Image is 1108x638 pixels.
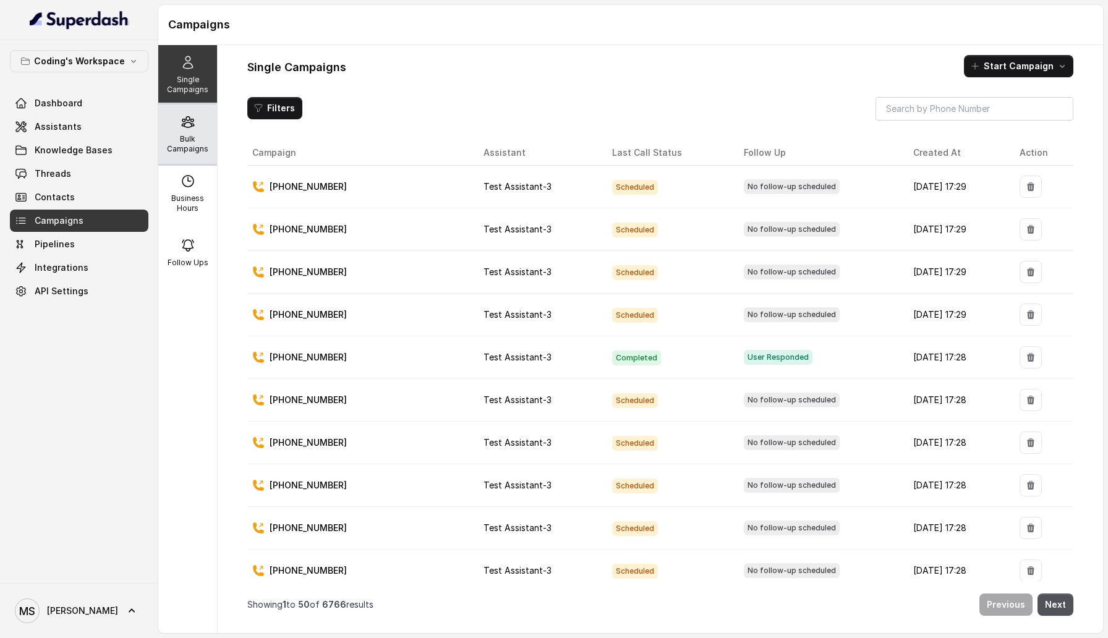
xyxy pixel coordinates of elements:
span: Scheduled [612,308,658,323]
th: Last Call Status [602,140,733,166]
button: Start Campaign [964,55,1073,77]
span: Integrations [35,262,88,274]
td: [DATE] 17:28 [903,422,1010,464]
span: Test Assistant-3 [484,437,552,448]
span: Scheduled [612,564,658,579]
p: [PHONE_NUMBER] [270,308,347,321]
span: Scheduled [612,478,658,493]
span: Scheduled [612,265,658,280]
span: Dashboard [35,97,82,109]
p: [PHONE_NUMBER] [270,394,347,406]
span: Threads [35,168,71,180]
span: Test Assistant-3 [484,181,552,192]
button: Filters [247,97,302,119]
img: light.svg [30,10,129,30]
p: [PHONE_NUMBER] [270,181,347,193]
td: [DATE] 17:28 [903,550,1010,592]
td: [DATE] 17:28 [903,464,1010,507]
th: Created At [903,140,1010,166]
span: Test Assistant-3 [484,394,552,405]
input: Search by Phone Number [876,97,1073,121]
span: No follow-up scheduled [744,265,840,279]
span: Test Assistant-3 [484,352,552,362]
span: No follow-up scheduled [744,478,840,493]
p: [PHONE_NUMBER] [270,564,347,577]
a: Contacts [10,186,148,208]
span: Scheduled [612,223,658,237]
p: Bulk Campaigns [163,134,212,154]
p: Business Hours [163,194,212,213]
a: Campaigns [10,210,148,232]
span: No follow-up scheduled [744,521,840,535]
span: Test Assistant-3 [484,480,552,490]
span: No follow-up scheduled [744,307,840,322]
p: [PHONE_NUMBER] [270,522,347,534]
p: [PHONE_NUMBER] [270,266,347,278]
span: Contacts [35,191,75,203]
span: Scheduled [612,521,658,536]
span: No follow-up scheduled [744,435,840,450]
p: [PHONE_NUMBER] [270,223,347,236]
td: [DATE] 17:29 [903,294,1010,336]
span: Test Assistant-3 [484,309,552,320]
nav: Pagination [247,586,1073,623]
p: [PHONE_NUMBER] [270,479,347,491]
a: [PERSON_NAME] [10,593,148,628]
span: Scheduled [612,180,658,195]
span: Test Assistant-3 [484,224,552,234]
a: Knowledge Bases [10,139,148,161]
a: Pipelines [10,233,148,255]
span: Test Assistant-3 [484,266,552,277]
h1: Single Campaigns [247,57,346,77]
span: Assistants [35,121,82,133]
td: [DATE] 17:28 [903,336,1010,379]
a: Threads [10,163,148,185]
th: Action [1010,140,1073,166]
button: Coding's Workspace [10,50,148,72]
button: Previous [979,593,1033,616]
span: Test Assistant-3 [484,565,552,576]
p: Follow Ups [168,258,208,268]
span: No follow-up scheduled [744,179,840,194]
span: User Responded [744,350,812,365]
p: [PHONE_NUMBER] [270,351,347,364]
td: [DATE] 17:28 [903,379,1010,422]
span: Completed [612,351,661,365]
p: [PHONE_NUMBER] [270,436,347,449]
a: Dashboard [10,92,148,114]
th: Campaign [247,140,474,166]
span: Scheduled [612,393,658,408]
td: [DATE] 17:29 [903,251,1010,294]
p: Single Campaigns [163,75,212,95]
th: Assistant [474,140,602,166]
td: [DATE] 17:28 [903,507,1010,550]
td: [DATE] 17:29 [903,208,1010,251]
text: MS [19,605,35,618]
td: [DATE] 17:29 [903,166,1010,208]
p: Coding's Workspace [34,54,125,69]
span: Knowledge Bases [35,144,113,156]
th: Follow Up [734,140,903,166]
span: 6766 [322,599,346,610]
a: Assistants [10,116,148,138]
span: API Settings [35,285,88,297]
span: Campaigns [35,215,83,227]
button: Next [1038,593,1073,616]
span: Pipelines [35,238,75,250]
span: Test Assistant-3 [484,522,552,533]
span: [PERSON_NAME] [47,605,118,617]
span: No follow-up scheduled [744,563,840,578]
p: Showing to of results [247,598,373,611]
a: API Settings [10,280,148,302]
span: No follow-up scheduled [744,222,840,237]
span: 50 [298,599,310,610]
span: Scheduled [612,436,658,451]
a: Integrations [10,257,148,279]
span: 1 [283,599,286,610]
span: No follow-up scheduled [744,393,840,407]
h1: Campaigns [168,15,1093,35]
